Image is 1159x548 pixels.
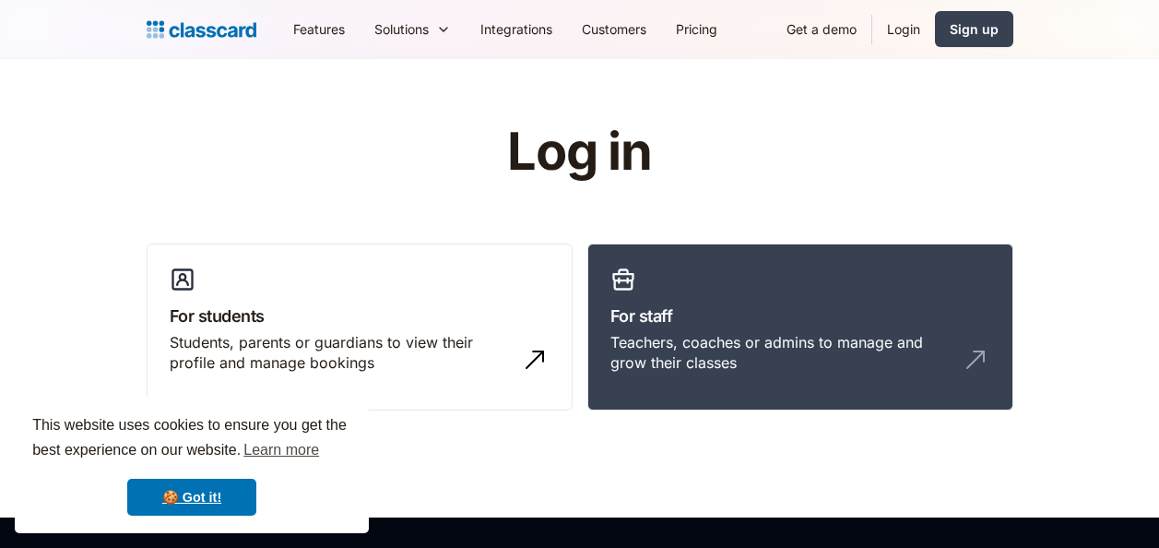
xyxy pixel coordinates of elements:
a: For studentsStudents, parents or guardians to view their profile and manage bookings [147,244,573,411]
div: Solutions [360,8,466,50]
div: cookieconsent [15,397,369,533]
a: dismiss cookie message [127,479,256,516]
div: Solutions [374,19,429,39]
a: Login [872,8,935,50]
a: learn more about cookies [241,436,322,464]
a: Pricing [661,8,732,50]
a: Features [278,8,360,50]
div: Teachers, coaches or admins to manage and grow their classes [610,332,953,374]
a: Get a demo [772,8,871,50]
div: Students, parents or guardians to view their profile and manage bookings [170,332,513,374]
h1: Log in [287,124,872,181]
a: For staffTeachers, coaches or admins to manage and grow their classes [587,244,1013,411]
a: Sign up [935,11,1013,47]
a: home [147,17,256,42]
a: Integrations [466,8,567,50]
h3: For students [170,304,550,328]
div: Sign up [950,19,999,39]
a: Customers [567,8,661,50]
h3: For staff [610,304,990,328]
span: This website uses cookies to ensure you get the best experience on our website. [32,414,351,464]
